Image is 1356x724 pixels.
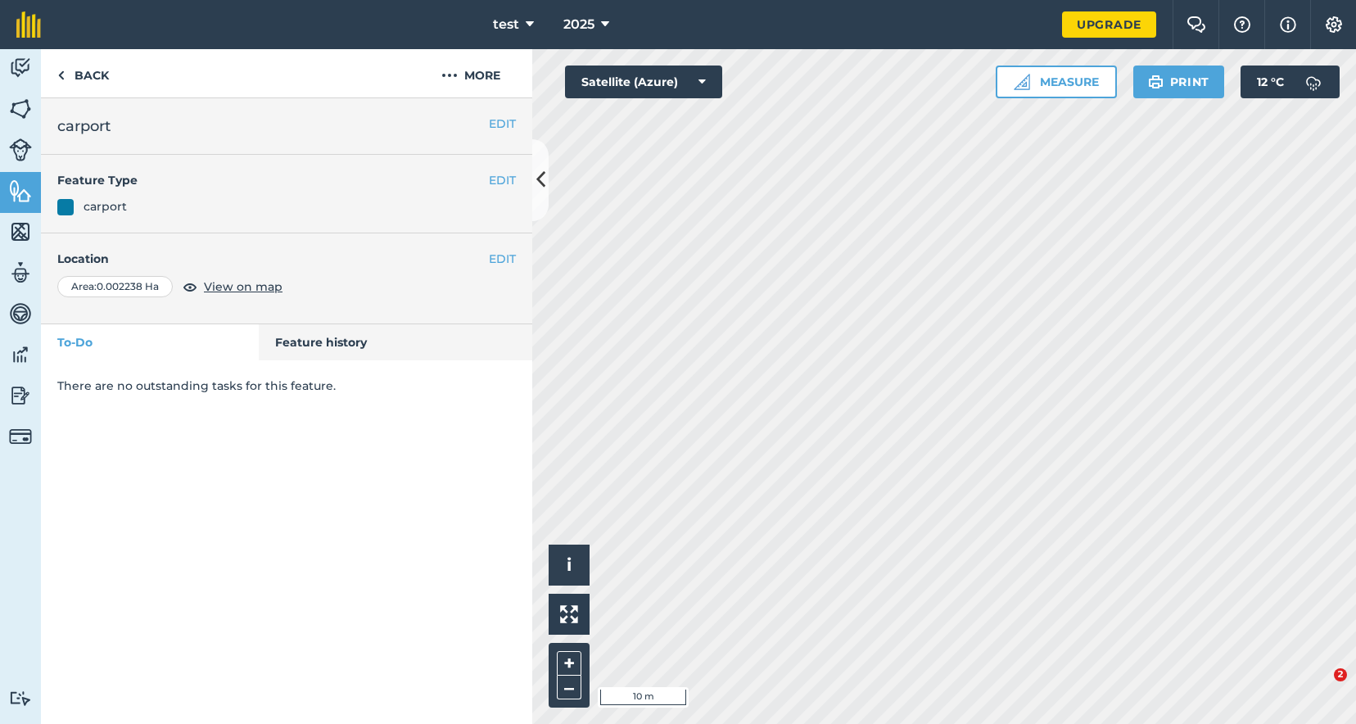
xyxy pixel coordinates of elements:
[9,342,32,367] img: svg+xml;base64,PD94bWwgdmVyc2lvbj0iMS4wIiBlbmNvZGluZz0idXRmLTgiPz4KPCEtLSBHZW5lcmF0b3I6IEFkb2JlIE...
[1300,668,1340,708] iframe: Intercom live chat
[9,383,32,408] img: svg+xml;base64,PD94bWwgdmVyc2lvbj0iMS4wIiBlbmNvZGluZz0idXRmLTgiPz4KPCEtLSBHZW5lcmF0b3I6IEFkb2JlIE...
[409,49,532,97] button: More
[557,676,581,699] button: –
[557,651,581,676] button: +
[563,15,594,34] span: 2025
[84,197,127,215] div: carport
[57,171,489,189] h4: Feature Type
[996,66,1117,98] button: Measure
[57,377,516,395] p: There are no outstanding tasks for this feature.
[57,276,173,297] div: Area : 0.002238 Ha
[41,49,125,97] a: Back
[9,301,32,326] img: svg+xml;base64,PD94bWwgdmVyc2lvbj0iMS4wIiBlbmNvZGluZz0idXRmLTgiPz4KPCEtLSBHZW5lcmF0b3I6IEFkb2JlIE...
[1014,74,1030,90] img: Ruler icon
[1297,66,1330,98] img: svg+xml;base64,PD94bWwgdmVyc2lvbj0iMS4wIiBlbmNvZGluZz0idXRmLTgiPz4KPCEtLSBHZW5lcmF0b3I6IEFkb2JlIE...
[1324,16,1344,33] img: A cog icon
[16,11,41,38] img: fieldmargin Logo
[9,56,32,80] img: svg+xml;base64,PD94bWwgdmVyc2lvbj0iMS4wIiBlbmNvZGluZz0idXRmLTgiPz4KPCEtLSBHZW5lcmF0b3I6IEFkb2JlIE...
[9,97,32,121] img: svg+xml;base64,PHN2ZyB4bWxucz0iaHR0cDovL3d3dy53My5vcmcvMjAwMC9zdmciIHdpZHRoPSI1NiIgaGVpZ2h0PSI2MC...
[9,219,32,244] img: svg+xml;base64,PHN2ZyB4bWxucz0iaHR0cDovL3d3dy53My5vcmcvMjAwMC9zdmciIHdpZHRoPSI1NiIgaGVpZ2h0PSI2MC...
[441,66,458,85] img: svg+xml;base64,PHN2ZyB4bWxucz0iaHR0cDovL3d3dy53My5vcmcvMjAwMC9zdmciIHdpZHRoPSIyMCIgaGVpZ2h0PSIyNC...
[489,250,516,268] button: EDIT
[183,277,197,296] img: svg+xml;base64,PHN2ZyB4bWxucz0iaHR0cDovL3d3dy53My5vcmcvMjAwMC9zdmciIHdpZHRoPSIxOCIgaGVpZ2h0PSIyNC...
[204,278,282,296] span: View on map
[9,260,32,285] img: svg+xml;base64,PD94bWwgdmVyc2lvbj0iMS4wIiBlbmNvZGluZz0idXRmLTgiPz4KPCEtLSBHZW5lcmF0b3I6IEFkb2JlIE...
[9,690,32,706] img: svg+xml;base64,PD94bWwgdmVyc2lvbj0iMS4wIiBlbmNvZGluZz0idXRmLTgiPz4KPCEtLSBHZW5lcmF0b3I6IEFkb2JlIE...
[1186,16,1206,33] img: Two speech bubbles overlapping with the left bubble in the forefront
[1133,66,1225,98] button: Print
[560,605,578,623] img: Four arrows, one pointing top left, one top right, one bottom right and the last bottom left
[57,115,516,138] h2: carport
[1148,72,1164,92] img: svg+xml;base64,PHN2ZyB4bWxucz0iaHR0cDovL3d3dy53My5vcmcvMjAwMC9zdmciIHdpZHRoPSIxOSIgaGVpZ2h0PSIyNC...
[489,115,516,133] button: EDIT
[9,425,32,448] img: svg+xml;base64,PD94bWwgdmVyc2lvbj0iMS4wIiBlbmNvZGluZz0idXRmLTgiPz4KPCEtLSBHZW5lcmF0b3I6IEFkb2JlIE...
[565,66,722,98] button: Satellite (Azure)
[259,324,533,360] a: Feature history
[41,324,259,360] a: To-Do
[549,545,590,586] button: i
[493,15,519,34] span: test
[1280,15,1296,34] img: svg+xml;base64,PHN2ZyB4bWxucz0iaHR0cDovL3d3dy53My5vcmcvMjAwMC9zdmciIHdpZHRoPSIxNyIgaGVpZ2h0PSIxNy...
[57,250,516,268] h4: Location
[1241,66,1340,98] button: 12 °C
[1257,66,1284,98] span: 12 ° C
[1062,11,1156,38] a: Upgrade
[1232,16,1252,33] img: A question mark icon
[57,66,65,85] img: svg+xml;base64,PHN2ZyB4bWxucz0iaHR0cDovL3d3dy53My5vcmcvMjAwMC9zdmciIHdpZHRoPSI5IiBoZWlnaHQ9IjI0Ii...
[9,179,32,203] img: svg+xml;base64,PHN2ZyB4bWxucz0iaHR0cDovL3d3dy53My5vcmcvMjAwMC9zdmciIHdpZHRoPSI1NiIgaGVpZ2h0PSI2MC...
[489,171,516,189] button: EDIT
[183,277,282,296] button: View on map
[1334,668,1347,681] span: 2
[9,138,32,161] img: svg+xml;base64,PD94bWwgdmVyc2lvbj0iMS4wIiBlbmNvZGluZz0idXRmLTgiPz4KPCEtLSBHZW5lcmF0b3I6IEFkb2JlIE...
[567,554,572,575] span: i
